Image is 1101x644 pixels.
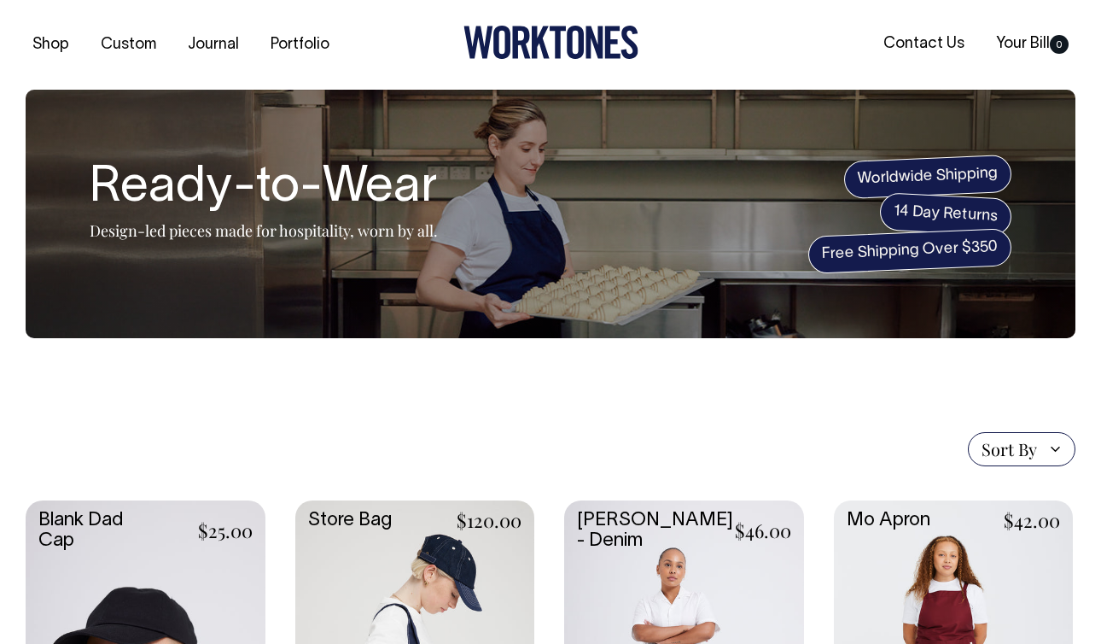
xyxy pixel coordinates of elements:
[264,31,336,59] a: Portfolio
[877,30,971,58] a: Contact Us
[1050,35,1069,54] span: 0
[90,220,438,241] p: Design-led pieces made for hospitality, worn by all.
[807,228,1012,274] span: Free Shipping Over $350
[26,31,76,59] a: Shop
[989,30,1075,58] a: Your Bill0
[982,439,1037,460] span: Sort By
[879,192,1012,237] span: 14 Day Returns
[181,31,246,59] a: Journal
[90,161,438,216] h1: Ready-to-Wear
[94,31,163,59] a: Custom
[843,155,1012,199] span: Worldwide Shipping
